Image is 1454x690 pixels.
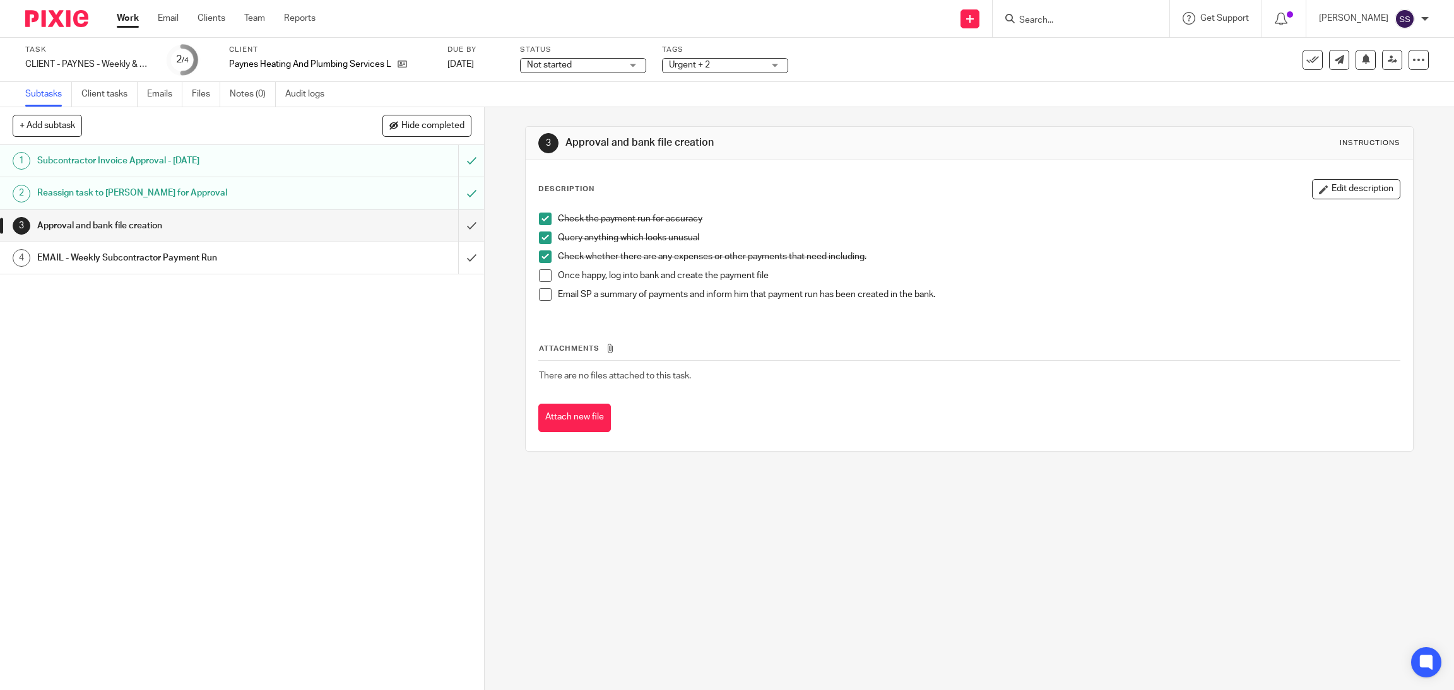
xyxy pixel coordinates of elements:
p: [PERSON_NAME] [1319,12,1388,25]
img: svg%3E [1395,9,1415,29]
label: Due by [447,45,504,55]
div: CLIENT - PAYNES - Weekly & Subcontractor Payment Run [25,58,151,71]
p: Email SP a summary of payments and inform him that payment run has been created in the bank. [558,288,1400,301]
a: Audit logs [285,82,334,107]
a: Emails [147,82,182,107]
p: Once happy, log into bank and create the payment file [558,269,1400,282]
input: Search [1018,15,1132,26]
label: Tags [662,45,788,55]
button: Hide completed [382,115,471,136]
div: 4 [13,249,30,267]
span: Hide completed [401,121,464,131]
span: There are no files attached to this task. [539,371,691,380]
div: Instructions [1340,138,1400,148]
label: Status [520,45,646,55]
label: Task [25,45,151,55]
div: 3 [13,217,30,235]
button: Edit description [1312,179,1400,199]
a: Subtasks [25,82,72,107]
h1: EMAIL - Weekly Subcontractor Payment Run [37,249,310,267]
a: Files [192,82,220,107]
p: Check whether there are any expenses or other payments that need including. [558,250,1400,263]
p: Paynes Heating And Plumbing Services Limited [229,58,391,71]
img: Pixie [25,10,88,27]
h1: Reassign task to [PERSON_NAME] for Approval [37,184,310,202]
button: Attach new file [538,404,611,432]
a: Notes (0) [230,82,276,107]
h1: Approval and bank file creation [565,136,996,149]
p: Description [538,184,594,194]
span: [DATE] [447,60,474,69]
div: CLIENT - PAYNES - Weekly &amp; Subcontractor Payment Run [25,58,151,71]
span: Attachments [539,345,600,352]
h1: Approval and bank file creation [37,216,310,235]
small: /4 [182,57,189,64]
span: Not started [527,61,572,69]
label: Client [229,45,432,55]
span: Urgent + 2 [669,61,710,69]
div: 3 [538,133,559,153]
a: Client tasks [81,82,138,107]
div: 2 [13,185,30,202]
a: Clients [198,12,225,25]
a: Reports [284,12,316,25]
p: Check the payment run for accuracy [558,213,1400,225]
h1: Subcontractor Invoice Approval - [DATE] [37,151,310,170]
button: + Add subtask [13,115,82,136]
span: Get Support [1200,14,1249,23]
a: Team [244,12,265,25]
div: 2 [176,52,189,67]
div: 1 [13,152,30,170]
a: Work [117,12,139,25]
a: Email [158,12,179,25]
p: Query anything which looks unusual [558,231,1400,244]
